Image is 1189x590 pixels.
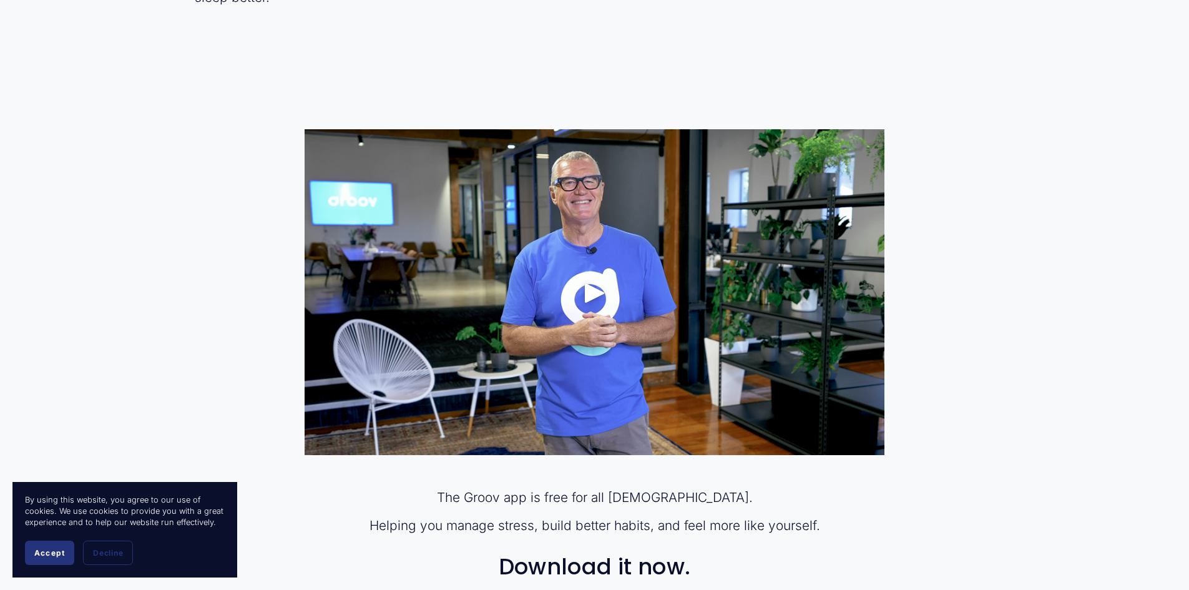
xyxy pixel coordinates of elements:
[83,541,133,565] button: Decline
[305,554,884,579] h3: Download it now.
[580,278,610,308] div: Play
[12,482,237,578] section: Cookie banner
[305,488,884,506] p: The Groov app is free for all [DEMOGRAPHIC_DATA].
[25,541,74,565] button: Accept
[25,494,225,528] p: By using this website, you agree to our use of cookies. We use cookies to provide you with a grea...
[34,548,65,558] span: Accept
[305,516,884,534] p: Helping you manage stress, build better habits, and feel more like yourself.
[93,548,123,558] span: Decline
